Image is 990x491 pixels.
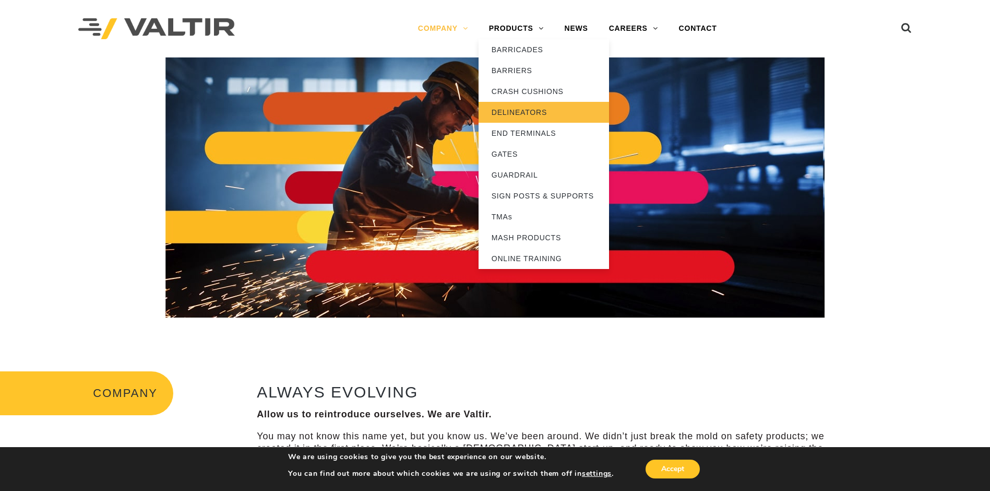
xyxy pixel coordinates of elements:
p: We are using cookies to give you the best experience on our website. [288,452,614,462]
img: Valtir [78,18,235,40]
a: GUARDRAIL [479,165,609,185]
a: CRASH CUSHIONS [479,81,609,102]
a: COMPANY [408,18,479,39]
a: CONTACT [669,18,727,39]
a: PRODUCTS [479,18,554,39]
strong: Allow us to reintroduce ourselves. We are Valtir. [257,409,492,419]
a: ONLINE TRAINING [479,248,609,269]
h2: ALWAYS EVOLVING [257,383,832,401]
a: BARRICADES [479,39,609,60]
p: You may not know this name yet, but you know us. We’ve been around. We didn’t just break the mold... [257,430,832,467]
a: END TERMINALS [479,123,609,144]
a: DELINEATORS [479,102,609,123]
p: You can find out more about which cookies we are using or switch them off in . [288,469,614,478]
a: NEWS [554,18,599,39]
a: GATES [479,144,609,165]
a: SIGN POSTS & SUPPORTS [479,185,609,206]
button: Accept [646,460,700,478]
a: BARRIERS [479,60,609,81]
button: settings [582,469,612,478]
a: CAREERS [599,18,669,39]
a: TMAs [479,206,609,227]
a: MASH PRODUCTS [479,227,609,248]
